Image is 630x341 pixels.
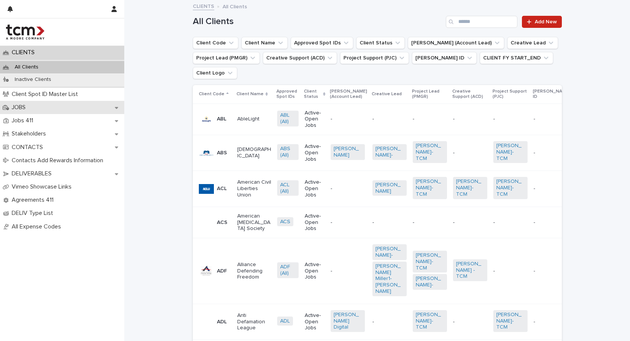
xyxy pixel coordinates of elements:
[522,16,561,28] a: Add New
[9,183,78,190] p: Vimeo Showcase Links
[9,49,41,56] p: CLIENTS
[193,207,623,238] tr: ACSAmerican [MEDICAL_DATA] SocietyACS Active-Open Jobs------- -
[305,213,325,232] p: Active-Open Jobs
[331,186,365,192] p: -
[412,87,448,101] p: Project Lead (PMGR)
[217,319,227,325] p: ADL
[9,210,59,217] p: DELIV Type List
[534,114,537,122] p: -
[237,262,272,280] p: Alliance Defending Freedom
[453,150,487,156] p: -
[535,19,557,24] span: Add New
[193,171,623,207] tr: ACLAmerican Civil Liberties UnionACL (All) Active-Open Jobs-[PERSON_NAME] [PERSON_NAME]-TCM [PERS...
[280,318,290,324] a: ADL
[276,87,299,101] p: Approved Spot IDs
[236,90,264,98] p: Client Name
[9,196,59,204] p: Agreements 411
[416,312,444,330] a: [PERSON_NAME]-TCM
[452,87,488,101] p: Creative Support (ACD)
[456,178,484,197] a: [PERSON_NAME]-TCM
[304,87,321,101] p: Client Status
[534,148,537,156] p: -
[375,246,404,259] a: [PERSON_NAME]-
[534,266,537,274] p: -
[375,263,404,295] a: [PERSON_NAME] Miller1-[PERSON_NAME]
[305,179,325,198] p: Active-Open Jobs
[334,146,362,158] a: [PERSON_NAME]
[305,110,325,129] p: Active-Open Jobs
[331,268,365,274] p: -
[237,312,272,331] p: Anti Defamation League
[534,317,537,325] p: -
[493,116,528,122] p: -
[533,87,570,101] p: [PERSON_NAME] ID
[9,157,109,164] p: Contacts Add Rewards Information
[416,276,444,288] a: [PERSON_NAME]-
[496,143,525,161] a: [PERSON_NAME]-TCM
[507,37,558,49] button: Creative Lead
[217,268,227,274] p: ADF
[456,261,484,280] a: [PERSON_NAME] -TCM
[280,264,296,277] a: ADF (All)
[237,146,272,159] p: [DEMOGRAPHIC_DATA]
[412,52,477,64] button: Neilson ID
[9,104,32,111] p: JOBS
[413,116,447,122] p: -
[330,87,367,101] p: [PERSON_NAME] (Account Lead)
[453,219,487,226] p: -
[199,90,224,98] p: Client Code
[223,2,247,10] p: All Clients
[9,170,58,177] p: DELIVERABLES
[237,116,272,122] p: AbleLight
[9,117,39,124] p: Jobs 411
[193,135,623,170] tr: ABS[DEMOGRAPHIC_DATA]ABS (All) Active-Open Jobs[PERSON_NAME] [PERSON_NAME]- [PERSON_NAME]-TCM -[P...
[280,219,290,225] a: ACS
[446,16,517,28] input: Search
[375,146,404,158] a: [PERSON_NAME]-
[334,312,362,330] a: [PERSON_NAME] Digital
[493,219,528,226] p: -
[305,143,325,162] p: Active-Open Jobs
[193,16,443,27] h1: All Clients
[496,178,525,197] a: [PERSON_NAME]-TCM
[534,218,537,226] p: -
[9,76,57,83] p: Inactive Clients
[413,219,447,226] p: -
[331,116,365,122] p: -
[193,304,623,339] tr: ADLAnti Defamation LeagueADL Active-Open Jobs[PERSON_NAME] Digital -[PERSON_NAME]-TCM -[PERSON_NA...
[217,116,226,122] p: ABL
[291,37,353,49] button: Approved Spot IDs
[241,37,288,49] button: Client Name
[193,37,238,49] button: Client Code
[193,2,214,10] a: CLIENTS
[9,144,49,151] p: CONTACTS
[480,52,553,64] button: CLIENT FY START_END
[416,178,444,197] a: [PERSON_NAME]-TCM
[496,312,525,330] a: [PERSON_NAME]-TCM
[9,223,67,230] p: All Expense Codes
[372,319,407,325] p: -
[263,52,337,64] button: Creative Support (ACD)
[193,238,623,304] tr: ADFAlliance Defending FreedomADF (All) Active-Open Jobs-[PERSON_NAME]- [PERSON_NAME] Miller1-[PER...
[9,130,52,137] p: Stakeholders
[305,312,325,331] p: Active-Open Jobs
[372,90,402,98] p: Creative Lead
[493,268,528,274] p: -
[453,116,487,122] p: -
[375,182,404,195] a: [PERSON_NAME]
[217,150,227,156] p: ABS
[372,219,407,226] p: -
[6,24,44,40] img: 4hMmSqQkux38exxPVZHQ
[416,252,444,271] a: [PERSON_NAME]-TCM
[305,262,325,280] p: Active-Open Jobs
[217,219,227,226] p: ACS
[193,104,623,135] tr: ABLAbleLightABL (All) Active-Open Jobs------- -
[237,213,272,232] p: American [MEDICAL_DATA] Society
[280,112,296,125] a: ABL (All)
[217,186,227,192] p: ACL
[193,52,260,64] button: Project Lead (PMGR)
[9,64,44,70] p: All Clients
[453,319,487,325] p: -
[493,87,528,101] p: Project Support (PJC)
